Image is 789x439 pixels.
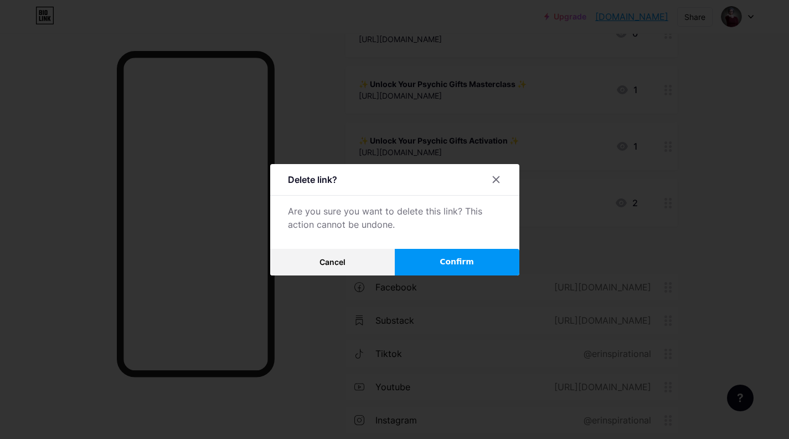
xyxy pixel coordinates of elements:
[440,256,474,268] span: Confirm
[319,257,345,267] span: Cancel
[288,205,502,231] div: Are you sure you want to delete this link? This action cannot be undone.
[288,173,337,186] div: Delete link?
[395,249,519,275] button: Confirm
[270,249,395,275] button: Cancel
